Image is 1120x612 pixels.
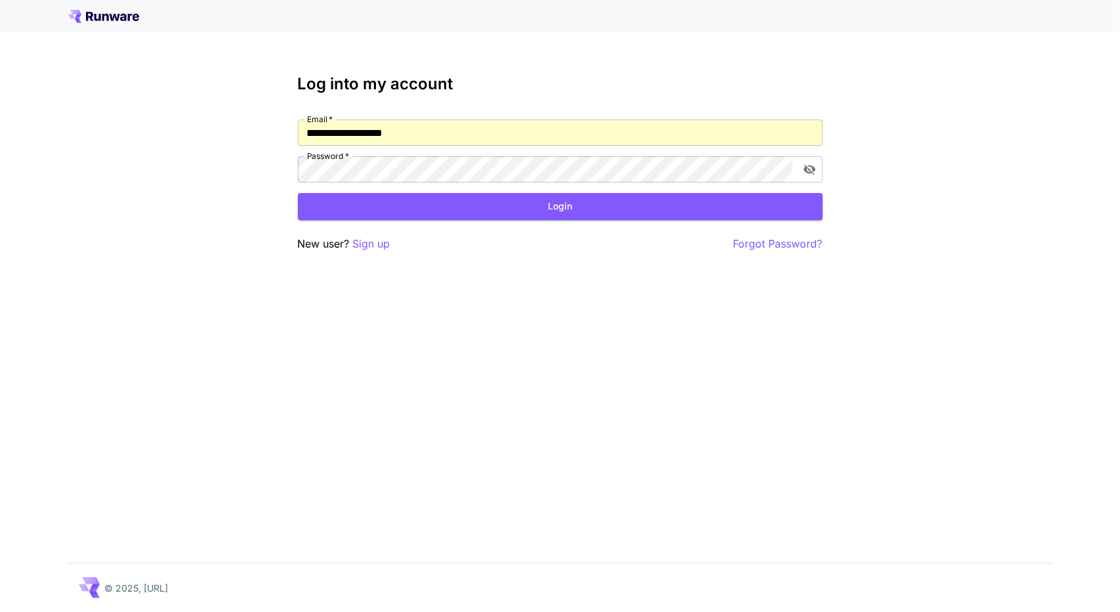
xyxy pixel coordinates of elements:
p: New user? [298,236,390,252]
p: © 2025, [URL] [105,581,169,595]
button: Login [298,193,823,220]
h3: Log into my account [298,75,823,93]
button: Sign up [353,236,390,252]
label: Password [307,150,349,162]
button: Forgot Password? [734,236,823,252]
button: toggle password visibility [798,158,821,181]
label: Email [307,114,333,125]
